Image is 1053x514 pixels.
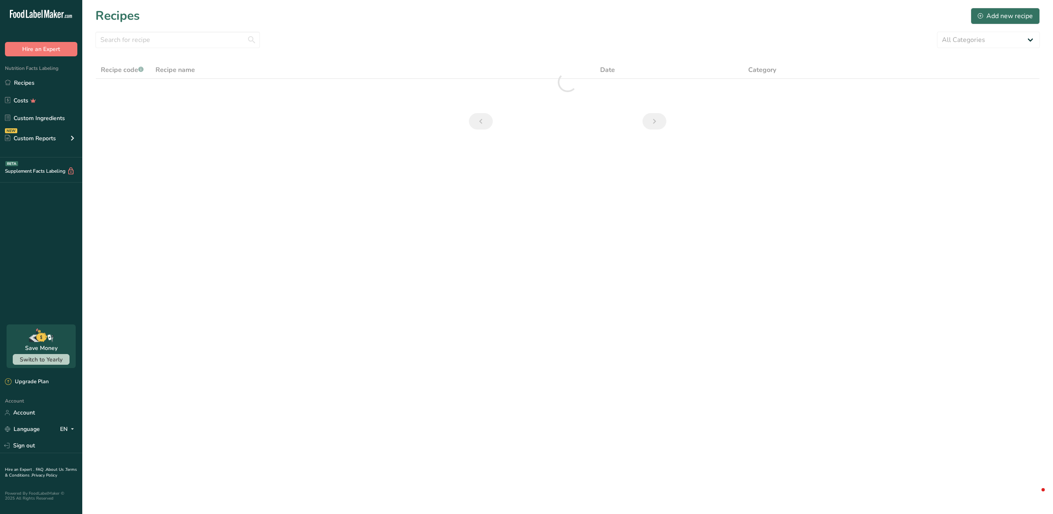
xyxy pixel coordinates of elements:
[978,11,1033,21] div: Add new recipe
[13,354,70,365] button: Switch to Yearly
[5,467,77,478] a: Terms & Conditions .
[5,378,49,386] div: Upgrade Plan
[5,128,17,133] div: NEW
[25,344,58,352] div: Save Money
[5,491,77,501] div: Powered By FoodLabelMaker © 2025 All Rights Reserved
[971,8,1040,24] button: Add new recipe
[5,467,34,472] a: Hire an Expert .
[5,161,18,166] div: BETA
[32,472,57,478] a: Privacy Policy
[95,7,140,25] h1: Recipes
[5,422,40,436] a: Language
[20,356,63,364] span: Switch to Yearly
[95,32,260,48] input: Search for recipe
[5,42,77,56] button: Hire an Expert
[36,467,46,472] a: FAQ .
[1025,486,1045,506] iframe: Intercom live chat
[5,134,56,143] div: Custom Reports
[60,424,77,434] div: EN
[642,113,666,130] a: Next page
[469,113,493,130] a: Previous page
[46,467,65,472] a: About Us .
